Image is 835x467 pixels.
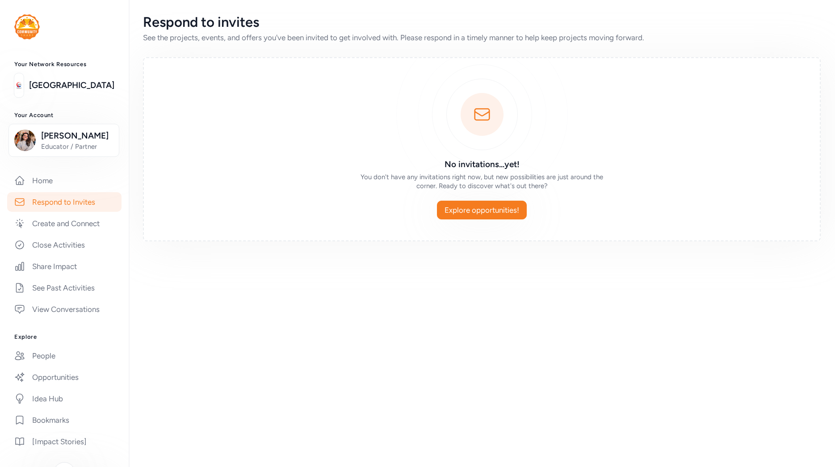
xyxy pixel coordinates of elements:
a: Opportunities [7,367,122,387]
a: View Conversations [7,299,122,319]
div: Respond to invites [143,14,821,30]
img: logo [14,14,40,39]
a: Explore opportunities! [437,201,526,219]
span: Explore opportunities! [445,205,519,215]
a: Close Activities [7,235,122,255]
a: Create and Connect [7,214,122,233]
a: [Impact Stories] [7,432,122,451]
a: See Past Activities [7,278,122,298]
a: Share Impact [7,257,122,276]
a: Bookmarks [7,410,122,430]
a: Home [7,171,122,190]
h3: Explore [14,333,114,341]
span: Educator / Partner [41,142,113,151]
a: People [7,346,122,366]
span: [PERSON_NAME] [41,130,113,142]
button: Explore opportunities! [437,201,527,219]
a: Respond to Invites [7,192,122,212]
div: See the projects, events, and offers you've been invited to get involved with. Please respond in ... [143,32,821,43]
h3: No invitations...yet! [353,158,611,171]
div: You don't have any invitations right now, but new possibilities are just around the corner. Ready... [353,172,611,190]
img: logo [14,76,24,95]
h3: Your Network Resources [14,61,114,68]
button: [PERSON_NAME]Educator / Partner [8,124,119,157]
a: Idea Hub [7,389,122,408]
h3: Your Account [14,112,114,119]
a: [GEOGRAPHIC_DATA] [29,79,114,92]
